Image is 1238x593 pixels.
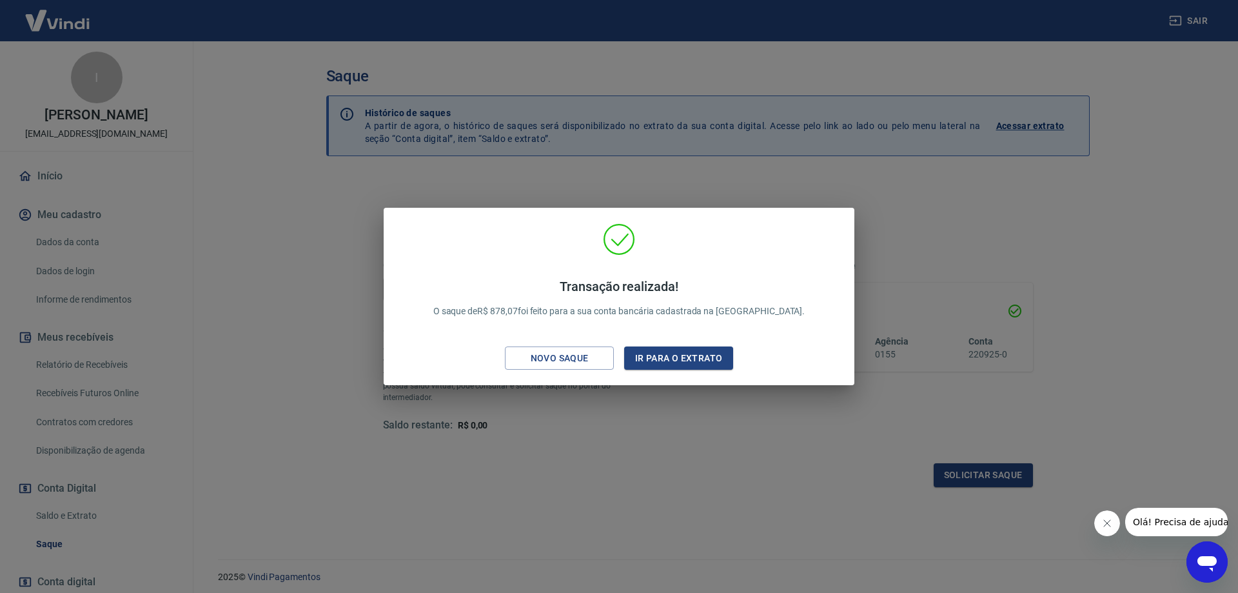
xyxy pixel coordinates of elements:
[515,350,604,367] div: Novo saque
[433,279,805,318] p: O saque de R$ 878,07 foi feito para a sua conta bancária cadastrada na [GEOGRAPHIC_DATA].
[8,9,108,19] span: Olá! Precisa de ajuda?
[505,347,614,370] button: Novo saque
[1125,508,1228,536] iframe: Mensagem da empresa
[1186,541,1228,583] iframe: Botão para abrir a janela de mensagens
[624,347,733,370] button: Ir para o extrato
[1094,510,1120,536] iframe: Fechar mensagem
[433,279,805,294] h4: Transação realizada!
